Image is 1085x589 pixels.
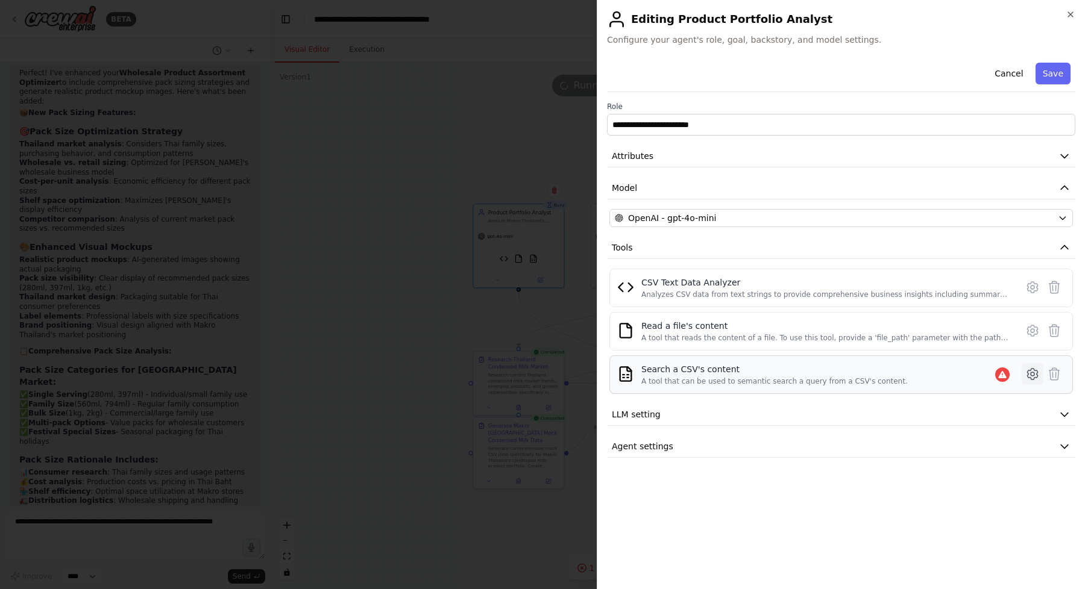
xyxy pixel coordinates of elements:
[641,333,1010,343] div: A tool that reads the content of a file. To use this tool, provide a 'file_path' parameter with t...
[641,276,1010,288] div: CSV Text Data Analyzer
[617,322,634,339] img: FileReadTool
[617,279,634,296] img: CSV Text Data Analyzer
[1022,320,1043,341] button: Configure tool
[641,363,908,375] div: Search a CSV's content
[609,209,1073,227] button: OpenAI - gpt-4o-mini
[1043,276,1065,298] button: Delete tool
[987,63,1030,84] button: Cancel
[1036,63,1071,84] button: Save
[641,376,908,386] div: A tool that can be used to semantic search a query from a CSV's content.
[628,212,716,224] span: OpenAI - gpt-4o-mini
[1043,363,1065,385] button: Delete tool
[1043,320,1065,341] button: Delete tool
[607,102,1075,111] label: Role
[607,145,1075,167] button: Attributes
[612,182,637,194] span: Model
[607,435,1075,458] button: Agent settings
[641,320,1010,332] div: Read a file's content
[607,34,1075,46] span: Configure your agent's role, goal, backstory, and model settings.
[612,150,653,162] span: Attributes
[607,404,1075,426] button: LLM setting
[612,408,661,420] span: LLM setting
[607,237,1075,259] button: Tools
[1022,363,1043,385] button: Configure tool
[612,440,673,452] span: Agent settings
[617,366,634,382] img: CSVSearchTool
[612,242,633,254] span: Tools
[1022,276,1043,298] button: Configure tool
[607,10,1075,29] h2: Editing Product Portfolio Analyst
[641,290,1010,299] div: Analyzes CSV data from text strings to provide comprehensive business insights including summary ...
[607,177,1075,199] button: Model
